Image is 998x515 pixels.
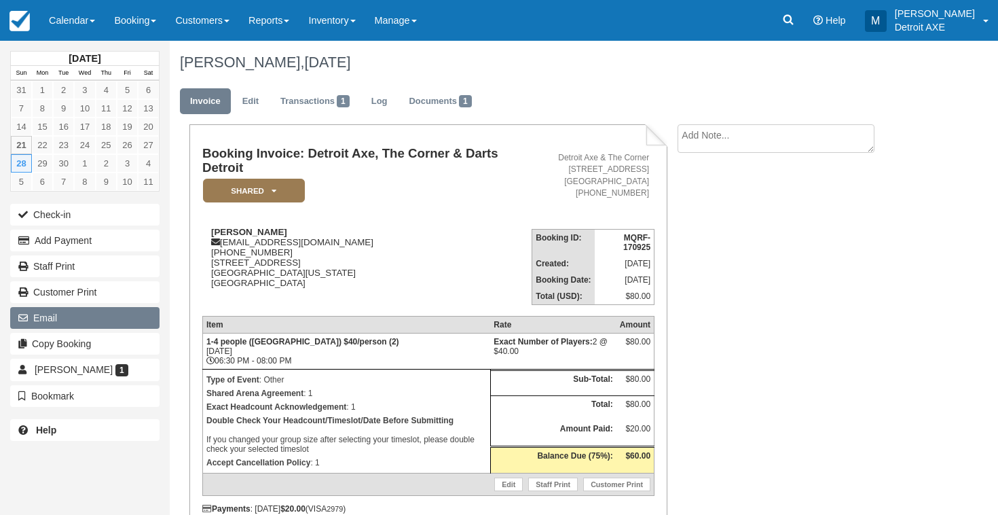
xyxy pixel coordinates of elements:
[74,154,95,173] a: 1
[74,173,95,191] a: 8
[69,53,100,64] strong: [DATE]
[280,504,306,514] strong: $20.00
[117,136,138,154] a: 26
[138,81,159,99] a: 6
[74,136,95,154] a: 24
[532,255,595,272] th: Created:
[138,154,159,173] a: 4
[202,317,490,334] th: Item
[616,396,654,421] td: $80.00
[36,425,56,436] b: Help
[361,88,398,115] a: Log
[616,421,654,446] td: $20.00
[206,373,487,387] p: : Other
[583,478,650,491] a: Customer Print
[623,233,650,252] strong: MQRF-170925
[138,118,159,136] a: 20
[202,147,532,175] h1: Booking Invoice: Detroit Axe, The Corner & Darts Detroit
[32,99,53,118] a: 8
[53,81,74,99] a: 2
[595,272,654,288] td: [DATE]
[206,414,487,456] p: If you changed your group size after selecting your timeslot, please double check your selected t...
[10,230,160,251] button: Add Payment
[202,334,490,370] td: [DATE] 06:30 PM - 08:00 PM
[74,118,95,136] a: 17
[10,255,160,277] a: Staff Print
[11,81,32,99] a: 31
[595,288,654,305] td: $80.00
[206,337,399,347] strong: 1-4 people ([GEOGRAPHIC_DATA]) $40/person (2)
[117,99,138,118] a: 12
[96,154,117,173] a: 2
[10,11,30,31] img: checkfront-main-nav-mini-logo.png
[53,66,74,81] th: Tue
[532,229,595,255] th: Booking ID:
[138,99,159,118] a: 13
[138,136,159,154] a: 27
[180,88,231,115] a: Invoice
[206,375,259,385] strong: Type of Event
[490,334,616,370] td: 2 @ $40.00
[490,370,616,396] th: Sub-Total:
[327,505,343,513] small: 2979
[32,81,53,99] a: 1
[10,281,160,303] a: Customer Print
[203,179,305,202] em: SHARED
[32,173,53,191] a: 6
[10,419,160,441] a: Help
[180,54,908,71] h1: [PERSON_NAME],
[115,364,128,376] span: 1
[96,136,117,154] a: 25
[74,81,95,99] a: 3
[11,118,32,136] a: 14
[616,370,654,396] td: $80.00
[490,396,616,421] th: Total:
[117,81,138,99] a: 5
[53,173,74,191] a: 7
[206,387,487,400] p: : 1
[625,451,650,461] strong: $60.00
[96,118,117,136] a: 18
[10,359,160,380] a: [PERSON_NAME] 1
[11,136,32,154] a: 21
[528,478,578,491] a: Staff Print
[32,66,53,81] th: Mon
[96,81,117,99] a: 4
[202,504,654,514] div: : [DATE] (VISA )
[32,118,53,136] a: 15
[117,118,138,136] a: 19
[337,95,350,107] span: 1
[11,66,32,81] th: Sun
[494,478,523,491] a: Edit
[202,504,251,514] strong: Payments
[53,154,74,173] a: 30
[206,416,454,425] b: Double Check Your Headcount/Timeslot/Date Before Submitting
[616,317,654,334] th: Amount
[865,10,887,32] div: M
[53,118,74,136] a: 16
[490,317,616,334] th: Rate
[813,16,823,25] i: Help
[620,337,650,357] div: $80.00
[211,227,287,237] strong: [PERSON_NAME]
[96,66,117,81] th: Thu
[532,288,595,305] th: Total (USD):
[895,7,975,20] p: [PERSON_NAME]
[10,333,160,355] button: Copy Booking
[117,66,138,81] th: Fri
[96,173,117,191] a: 9
[74,66,95,81] th: Wed
[10,307,160,329] button: Email
[202,227,532,305] div: [EMAIL_ADDRESS][DOMAIN_NAME] [PHONE_NUMBER] [STREET_ADDRESS] [GEOGRAPHIC_DATA][US_STATE] [GEOGRAP...
[459,95,472,107] span: 1
[490,421,616,446] th: Amount Paid:
[494,337,592,347] strong: Exact Number of Players
[232,88,269,115] a: Edit
[11,173,32,191] a: 5
[270,88,360,115] a: Transactions1
[11,99,32,118] a: 7
[117,154,138,173] a: 3
[32,136,53,154] a: 22
[206,400,487,414] p: : 1
[399,88,481,115] a: Documents1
